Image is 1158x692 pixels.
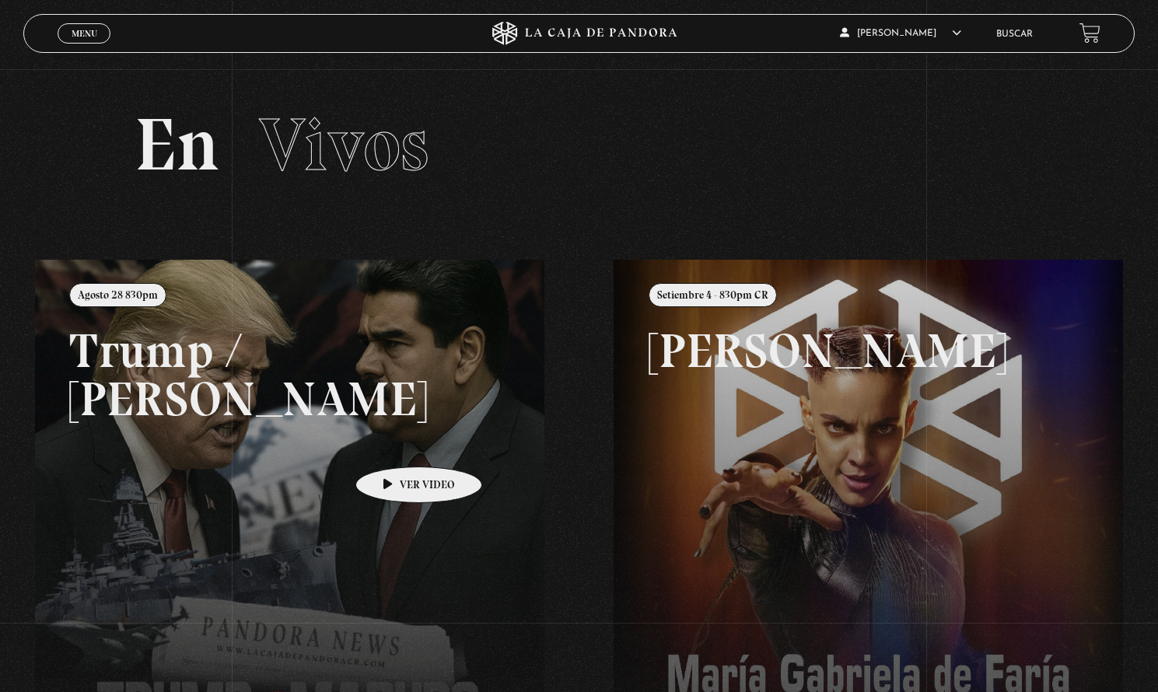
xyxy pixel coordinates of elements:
a: View your shopping cart [1079,23,1100,44]
span: Vivos [259,100,429,189]
span: Menu [72,29,97,38]
h2: En [135,108,1024,182]
a: Buscar [996,30,1033,39]
span: [PERSON_NAME] [840,29,961,38]
span: Cerrar [66,42,103,53]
